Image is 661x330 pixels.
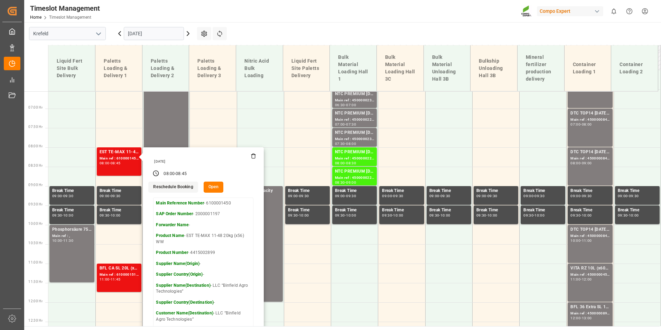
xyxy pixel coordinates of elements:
[28,241,43,245] span: 10:30 Hr
[570,214,580,217] div: 09:30
[28,222,43,226] span: 10:00 Hr
[392,194,393,198] div: -
[156,222,189,227] strong: Forwarder Name
[63,194,73,198] div: 09:30
[487,194,497,198] div: 09:30
[440,214,450,217] div: 10:00
[100,214,110,217] div: 09:30
[335,168,374,175] div: NTC PREMIUM [DATE]+3+TE BULK
[101,55,137,82] div: Paletts Loading & Delivery 1
[606,3,622,19] button: show 0 new notifications
[100,278,110,281] div: 11:00
[533,214,534,217] div: -
[570,272,609,278] div: Main ref : 4500000457, 2000000344
[346,162,356,165] div: 08:30
[28,260,43,264] span: 11:00 Hr
[570,207,609,214] div: Break Time
[100,149,139,156] div: EST TE-MAX 11-48 20kg (x56) WW
[335,91,374,98] div: NTC PREMIUM [DATE]+3+TE BULK
[570,156,609,162] div: Main ref : 4500000845, 2000000538
[164,171,175,177] div: 08:00
[156,233,184,238] strong: Product Name
[110,214,111,217] div: -
[62,214,63,217] div: -
[582,123,592,126] div: 08:00
[335,110,374,117] div: NTC PREMIUM [DATE]+3+TE BULK
[622,3,637,19] button: Help Center
[570,278,580,281] div: 11:00
[382,51,418,85] div: Bulk Material Loading Hall 3C
[618,214,628,217] div: 09:30
[429,214,439,217] div: 09:30
[618,187,657,194] div: Break Time
[152,159,256,164] div: [DATE]
[476,207,515,214] div: Break Time
[346,123,356,126] div: 07:30
[100,265,139,272] div: BFL CA SL 20L (x48) ES,PTBFL Ca SL 1000L IBC MTOFLO T Turf 20-5-8 25kg (x42) INT
[175,171,176,177] div: -
[28,202,43,206] span: 09:30 Hr
[429,51,465,85] div: Bulk Material Unloading Hall 3B
[156,311,213,315] strong: Customer Name(Destination)
[110,278,111,281] div: -
[28,183,43,187] span: 09:00 Hr
[440,194,450,198] div: 09:30
[582,194,592,198] div: 09:30
[100,187,139,194] div: Break Time
[570,226,609,233] div: DTC TOP14 [DATE] 15%UH 3M 25kg(x42) WW
[148,55,184,82] div: Paletts Loading & Delivery 2
[335,123,345,126] div: 07:00
[534,214,544,217] div: 10:00
[335,103,345,107] div: 06:30
[156,222,251,228] p: -
[392,214,393,217] div: -
[476,55,512,82] div: Bulkship Unloading Hall 3B
[52,187,92,194] div: Break Time
[393,194,403,198] div: 09:30
[242,55,277,82] div: Nitric Acid Bulk Loading
[156,300,214,305] strong: Supplier Country(Destination)
[30,15,41,20] a: Home
[580,317,581,320] div: -
[570,311,609,317] div: Main ref : 4500000892, 2000000114
[52,239,62,242] div: 10:00
[345,103,346,107] div: -
[335,51,371,85] div: Bulk Material Loading Hall 1
[523,51,559,85] div: Mineral fertilizer production delivery
[100,156,139,162] div: Main ref : 6100001450, 2000001197
[570,304,609,311] div: BFL 36 Extra SL 1000L IBC
[52,214,62,217] div: 09:30
[486,194,487,198] div: -
[28,280,43,284] span: 11:30 Hr
[345,194,346,198] div: -
[570,123,580,126] div: 07:00
[28,106,43,109] span: 07:00 Hr
[111,214,121,217] div: 10:00
[28,299,43,303] span: 12:00 Hr
[335,129,374,136] div: NTC PREMIUM [DATE]+3+TE BULK
[156,261,251,267] p: -
[629,194,639,198] div: 09:30
[335,175,374,181] div: Main ref : 4500000227, 2000000040
[156,272,251,278] p: -
[335,207,374,214] div: Break Time
[439,214,440,217] div: -
[156,201,204,205] strong: Main Reference Number
[345,123,346,126] div: -
[570,265,609,272] div: VITA RZ 10L (x60) IN MTO
[580,162,581,165] div: -
[570,239,580,242] div: 10:00
[100,194,110,198] div: 09:00
[335,162,345,165] div: 08:00
[345,142,346,145] div: -
[288,187,327,194] div: Break Time
[156,283,210,288] strong: Supplier Name(Destination)
[28,144,43,148] span: 08:00 Hr
[335,117,374,123] div: Main ref : 4500000229, 2000000040
[62,239,63,242] div: -
[570,117,609,123] div: Main ref : 4500000847, 2000000538
[156,310,251,322] p: - LLC “Binfield Agro Technologies”
[195,55,230,82] div: Paletts Loading & Delivery 3
[582,239,592,242] div: 11:00
[382,187,421,194] div: Break Time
